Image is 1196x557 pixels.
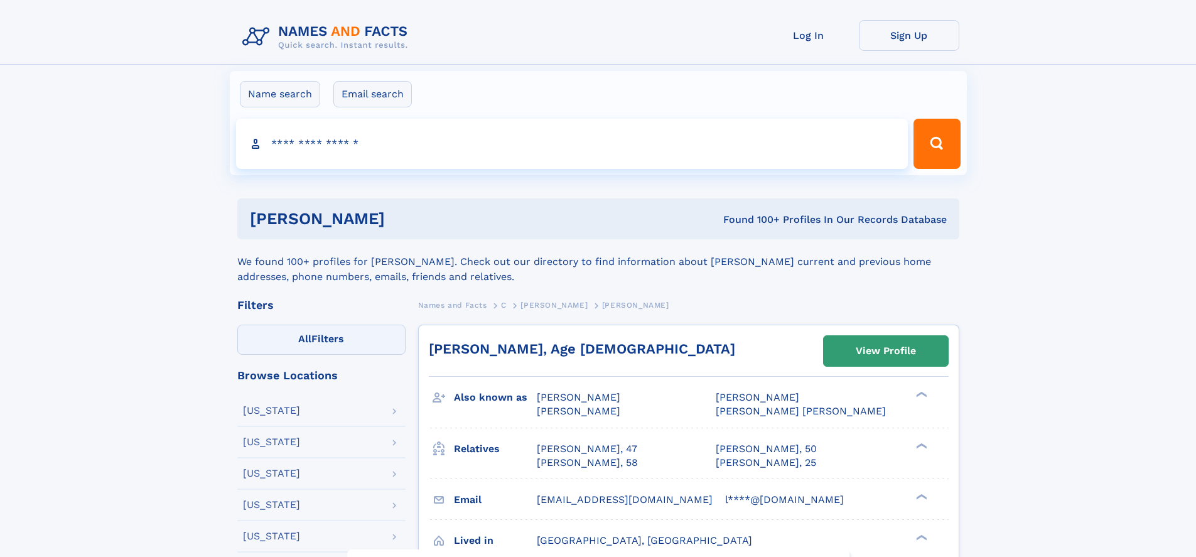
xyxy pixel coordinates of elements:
[454,489,537,511] h3: Email
[237,370,406,381] div: Browse Locations
[501,301,507,310] span: C
[913,119,960,169] button: Search Button
[554,213,947,227] div: Found 100+ Profiles In Our Records Database
[501,297,507,313] a: C
[859,20,959,51] a: Sign Up
[298,333,311,345] span: All
[716,405,886,417] span: [PERSON_NAME] [PERSON_NAME]
[758,20,859,51] a: Log In
[537,442,637,456] a: [PERSON_NAME], 47
[418,297,487,313] a: Names and Facts
[537,494,713,506] span: [EMAIL_ADDRESS][DOMAIN_NAME]
[520,297,588,313] a: [PERSON_NAME]
[520,301,588,310] span: [PERSON_NAME]
[913,391,928,399] div: ❯
[913,492,928,500] div: ❯
[454,530,537,551] h3: Lived in
[243,468,300,479] div: [US_STATE]
[537,534,752,546] span: [GEOGRAPHIC_DATA], [GEOGRAPHIC_DATA]
[237,239,959,284] div: We found 100+ profiles for [PERSON_NAME]. Check out our directory to find information about [PERS...
[602,301,669,310] span: [PERSON_NAME]
[243,406,300,416] div: [US_STATE]
[236,119,908,169] input: search input
[824,336,948,366] a: View Profile
[333,81,412,107] label: Email search
[716,391,799,403] span: [PERSON_NAME]
[237,20,418,54] img: Logo Names and Facts
[537,405,620,417] span: [PERSON_NAME]
[250,211,554,227] h1: [PERSON_NAME]
[237,325,406,355] label: Filters
[429,341,735,357] a: [PERSON_NAME], Age [DEMOGRAPHIC_DATA]
[454,387,537,408] h3: Also known as
[454,438,537,460] h3: Relatives
[913,533,928,541] div: ❯
[243,531,300,541] div: [US_STATE]
[913,441,928,450] div: ❯
[240,81,320,107] label: Name search
[243,500,300,510] div: [US_STATE]
[716,456,816,470] a: [PERSON_NAME], 25
[237,300,406,311] div: Filters
[856,337,916,365] div: View Profile
[716,442,817,456] a: [PERSON_NAME], 50
[537,391,620,403] span: [PERSON_NAME]
[243,437,300,447] div: [US_STATE]
[537,456,638,470] a: [PERSON_NAME], 58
